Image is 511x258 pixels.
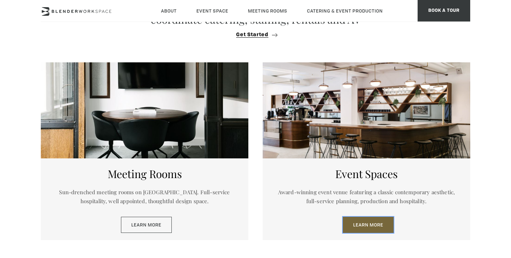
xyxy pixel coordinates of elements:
p: Sun-drenched meeting rooms on [GEOGRAPHIC_DATA]. Full-service hospitality, well appointed, though... [52,188,238,206]
a: Learn More [121,217,172,233]
span: Get Started [236,32,268,38]
a: Learn More [343,217,394,233]
h5: Event Spaces [273,167,459,180]
p: Award-winning event venue featuring a classic contemporary aesthetic, full-service planning, prod... [273,188,459,206]
button: Get Started [234,32,277,38]
h5: Meeting Rooms [52,167,238,180]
